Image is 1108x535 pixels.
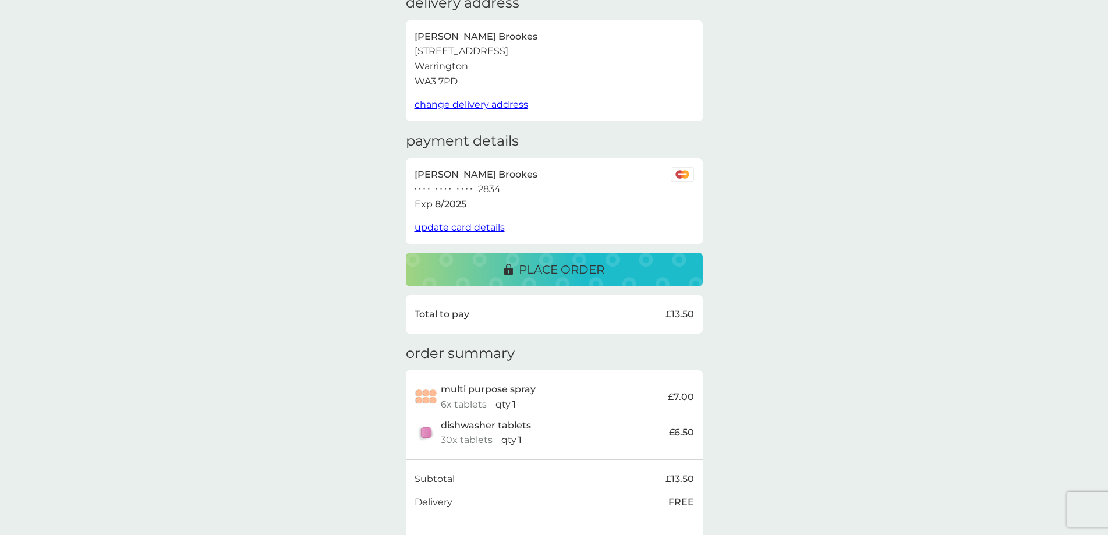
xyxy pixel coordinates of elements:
p: ● [449,186,451,192]
p: ● [470,186,472,192]
p: Subtotal [415,472,455,487]
p: £13.50 [665,307,694,322]
p: ● [415,186,417,192]
p: qty [495,397,511,412]
p: ● [444,186,447,192]
p: ● [436,186,438,192]
p: [STREET_ADDRESS] [415,44,508,59]
p: [PERSON_NAME] Brookes [415,29,537,44]
p: ● [440,186,443,192]
p: ● [419,186,421,192]
p: place order [519,260,604,279]
p: dishwasher tablets [441,418,531,433]
p: WA3 7PD [415,74,458,89]
p: FREE [668,495,694,510]
button: change delivery address [415,97,528,112]
p: Warrington [415,59,468,74]
p: ● [466,186,468,192]
span: change delivery address [415,99,528,110]
p: 1 [518,433,522,448]
p: 2834 [478,182,501,197]
p: [PERSON_NAME] Brookes [415,167,537,182]
button: place order [406,253,703,286]
p: £13.50 [665,472,694,487]
p: ● [457,186,459,192]
p: 1 [512,397,516,412]
p: qty [501,433,516,448]
button: update card details [415,220,505,235]
p: ● [423,186,426,192]
p: £6.50 [669,425,694,440]
p: Total to pay [415,307,469,322]
h3: payment details [406,133,519,150]
p: multi purpose spray [441,382,536,397]
p: ● [461,186,463,192]
h3: order summary [406,345,515,362]
p: Exp [415,197,433,212]
p: £7.00 [668,389,694,405]
p: ● [427,186,430,192]
p: 8 / 2025 [435,197,466,212]
p: Delivery [415,495,452,510]
p: 30x tablets [441,433,493,448]
p: 6x tablets [441,397,487,412]
span: update card details [415,222,505,233]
